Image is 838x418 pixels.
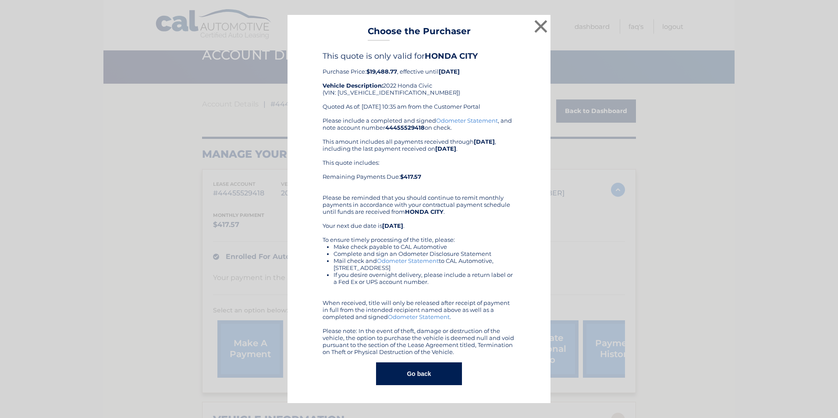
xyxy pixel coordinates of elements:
div: Purchase Price: , effective until 2022 Honda Civic (VIN: [US_VEHICLE_IDENTIFICATION_NUMBER]) Quot... [323,51,515,117]
h4: This quote is only valid for [323,51,515,61]
div: Please include a completed and signed , and note account number on check. This amount includes al... [323,117,515,355]
b: HONDA CITY [405,208,444,215]
b: $19,488.77 [366,68,397,75]
b: 44455529418 [385,124,425,131]
li: Mail check and to CAL Automotive, [STREET_ADDRESS] [334,257,515,271]
b: [DATE] [435,145,456,152]
button: × [532,18,550,35]
b: $417.57 [400,173,421,180]
a: Odometer Statement [436,117,498,124]
li: Complete and sign an Odometer Disclosure Statement [334,250,515,257]
a: Odometer Statement [388,313,450,320]
b: [DATE] [439,68,460,75]
b: HONDA CITY [425,51,478,61]
button: Go back [376,362,462,385]
h3: Choose the Purchaser [368,26,471,41]
a: Odometer Statement [377,257,439,264]
li: If you desire overnight delivery, please include a return label or a Fed Ex or UPS account number. [334,271,515,285]
strong: Vehicle Description: [323,82,383,89]
b: [DATE] [474,138,495,145]
li: Make check payable to CAL Automotive [334,243,515,250]
div: This quote includes: Remaining Payments Due: [323,159,515,187]
b: [DATE] [382,222,403,229]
